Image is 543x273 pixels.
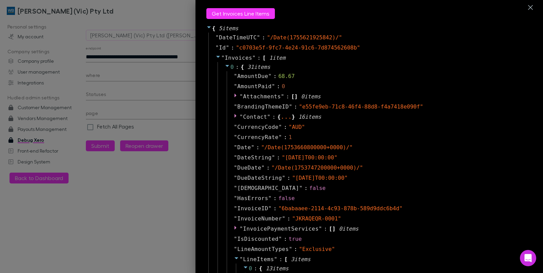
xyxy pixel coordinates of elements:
[269,55,285,61] span: 1 item
[292,113,295,121] span: }
[266,265,288,272] span: 13 item s
[219,44,226,52] span: Id
[237,235,279,243] span: IsDiscounted
[272,113,276,121] span: :
[262,34,265,42] span: :
[240,256,243,262] span: "
[247,64,270,70] span: 31 item s
[230,64,234,70] span: 0
[329,225,332,233] span: [
[225,55,252,61] span: Invoices
[287,215,291,223] span: :
[256,143,260,152] span: :
[257,54,261,62] span: :
[234,175,237,181] span: "
[234,185,237,191] span: "
[271,154,275,161] span: "
[520,250,536,266] div: Open Intercom Messenger
[206,8,275,19] button: Get Invoices Line Items
[234,144,237,151] span: "
[273,72,277,80] span: :
[287,174,291,182] span: :
[294,245,297,253] span: :
[332,225,336,233] span: ]
[212,24,216,33] span: {
[299,246,335,252] span: " Exclusive "
[277,82,280,91] span: :
[292,175,348,181] span: " [DATE]T00:00:00 "
[292,215,341,222] span: " JKRAQEQR-0001 "
[282,154,337,161] span: " [DATE]T00:00:00 "
[234,246,237,252] span: "
[234,73,237,79] span: "
[267,114,270,120] span: "
[234,205,237,212] span: "
[278,194,295,202] div: false
[234,154,237,161] span: "
[241,63,244,71] span: {
[237,184,299,192] span: [DEMOGRAPHIC_DATA]
[219,25,239,32] span: 5 item s
[291,256,311,262] span: 3 item s
[278,205,402,212] span: " 6babaaee-2114-4c93-878b-589d9ddc6b4d "
[279,134,282,140] span: "
[254,265,257,273] span: :
[289,103,292,110] span: "
[281,93,284,100] span: "
[237,143,251,152] span: Date
[234,215,237,222] span: "
[257,34,260,41] span: "
[226,44,229,51] span: "
[289,246,292,252] span: "
[237,154,271,162] span: DateString
[268,195,271,201] span: "
[237,245,289,253] span: LineAmountTypes
[339,226,359,232] span: 0 item s
[319,226,322,232] span: "
[277,154,280,162] span: :
[298,114,321,120] span: 16 item s
[259,265,262,273] span: {
[240,226,243,232] span: "
[284,235,287,243] span: :
[277,113,281,121] span: {
[295,93,298,101] span: ]
[234,103,237,110] span: "
[299,103,423,110] span: " e55fe9eb-71c8-46f4-88d8-f4a7418e090f "
[268,73,271,79] span: "
[284,255,288,264] span: [
[231,44,235,52] span: :
[289,124,305,130] span: " AUD "
[281,115,292,118] div: ...
[236,44,360,51] span: " c0703e5f-9fc7-4e24-91c6-7d874562608b "
[261,164,265,171] span: "
[279,236,282,242] span: "
[299,185,303,191] span: "
[236,63,239,71] span: :
[216,34,219,41] span: "
[289,133,292,141] div: 1
[304,184,308,192] span: :
[243,114,267,120] span: Contact
[237,82,271,91] span: AmountPaid
[273,194,277,202] span: :
[282,215,285,222] span: "
[251,144,255,151] span: "
[237,72,268,80] span: AmountDue
[240,114,243,120] span: "
[237,174,282,182] span: DueDateString
[282,82,285,91] div: 0
[274,256,277,262] span: "
[284,123,287,131] span: :
[234,164,237,171] span: "
[219,34,257,42] span: DateTimeUTC
[289,235,302,243] div: true
[301,93,321,100] span: 0 item s
[262,54,266,62] span: [
[237,194,268,202] span: HasErrors
[237,123,279,131] span: CurrencyCode
[252,55,256,61] span: "
[216,44,219,51] span: "
[237,164,261,172] span: DueDate
[243,226,319,232] span: InvoicePaymentServices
